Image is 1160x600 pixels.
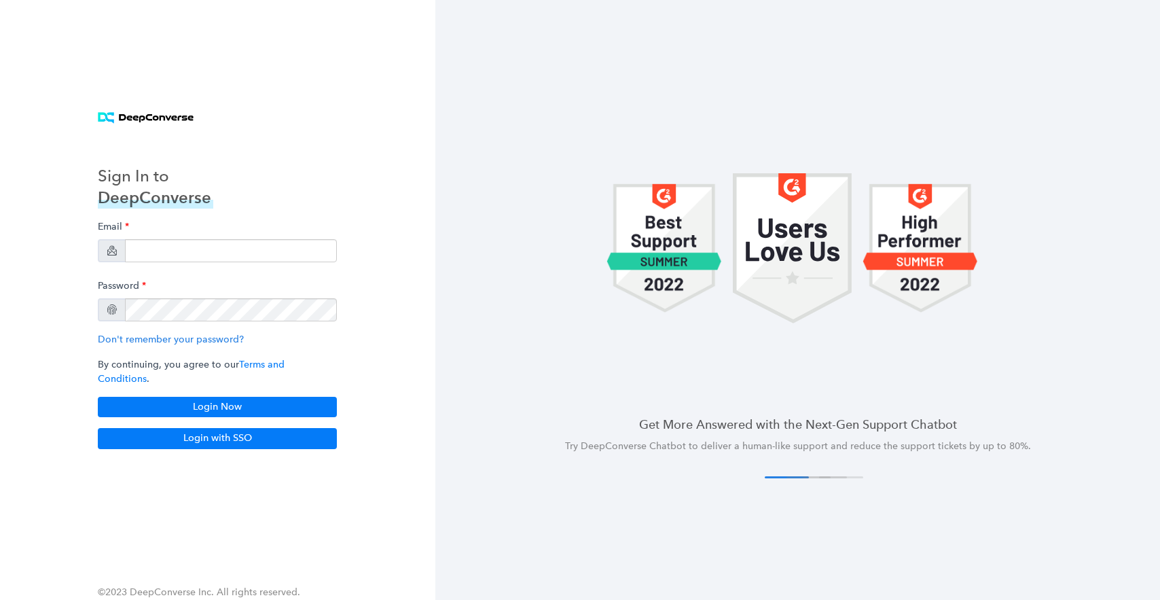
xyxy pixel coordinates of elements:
p: By continuing, you agree to our . [98,357,337,386]
button: 1 [765,476,809,478]
a: Don't remember your password? [98,334,244,345]
button: 3 [803,476,847,478]
button: Login with SSO [98,428,337,448]
img: horizontal logo [98,112,194,124]
button: Login Now [98,397,337,417]
img: carousel 1 [733,173,852,323]
span: Try DeepConverse Chatbot to deliver a human-like support and reduce the support tickets by up to ... [565,440,1031,452]
h3: Sign In to [98,165,213,187]
label: Password [98,273,146,298]
img: carousel 1 [606,173,722,323]
h4: Get More Answered with the Next-Gen Support Chatbot [468,416,1128,433]
label: Email [98,214,129,239]
img: carousel 1 [863,173,978,323]
span: ©2023 DeepConverse Inc. All rights reserved. [98,586,300,598]
button: 2 [786,476,831,478]
h3: DeepConverse [98,187,213,209]
button: 4 [819,476,863,478]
